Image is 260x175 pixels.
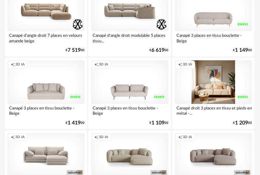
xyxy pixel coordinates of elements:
span: 1 109 [151,121,164,125]
a: Creation icon 3D IA Canapé droit 3 places en tissu et pieds en métal -... €1 20900 [172,58,254,129]
span: Creation icon [178,62,182,67]
span: Creation icon [94,135,98,140]
a: Creation icon 3D IA Canapé 3 places en tissu bouclette - Beige €1 10900 [88,58,171,129]
span: 1 209 [235,121,248,125]
span: 3D IA [99,135,108,140]
div: Canapé 3 places en tissu bouclette - Beige [91,104,168,117]
div: € 00 [233,121,252,125]
div: € 00 [66,48,84,52]
div: Canapé d'angle droit modulable 5 places tissu... [91,31,168,44]
span: 3D IA [183,135,192,140]
span: 7 519 [68,48,81,52]
span: Creation icon [11,135,15,140]
span: 1 149 [235,48,248,52]
span: 3D IA [15,62,25,67]
div: Canapé d'angle droit 7 places en velours amande beige [7,31,84,44]
span: Creation icon [11,62,15,67]
a: Creation icon 3D IA Canapé 3 places en tissu bouclette - Beige €1 41900 [5,58,87,129]
div: € 00 [233,48,252,52]
div: € 00 [66,121,84,125]
div: Canapé 3 places en tissu bouclette - Beige [7,104,84,117]
span: Creation icon [178,135,182,140]
div: Canapé 3 places en tissu bouclette - Beige [175,31,252,44]
span: 3D IA [183,62,192,67]
div: Canapé droit 3 places en tissu et pieds en métal -... [175,104,252,117]
span: 3D IA [99,62,108,67]
div: € 00 [149,121,168,125]
div: € 00 [149,48,168,52]
span: 3D IA [15,135,25,140]
span: Creation icon [94,62,98,67]
span: 6 619 [151,48,164,52]
span: 1 419 [68,121,81,125]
